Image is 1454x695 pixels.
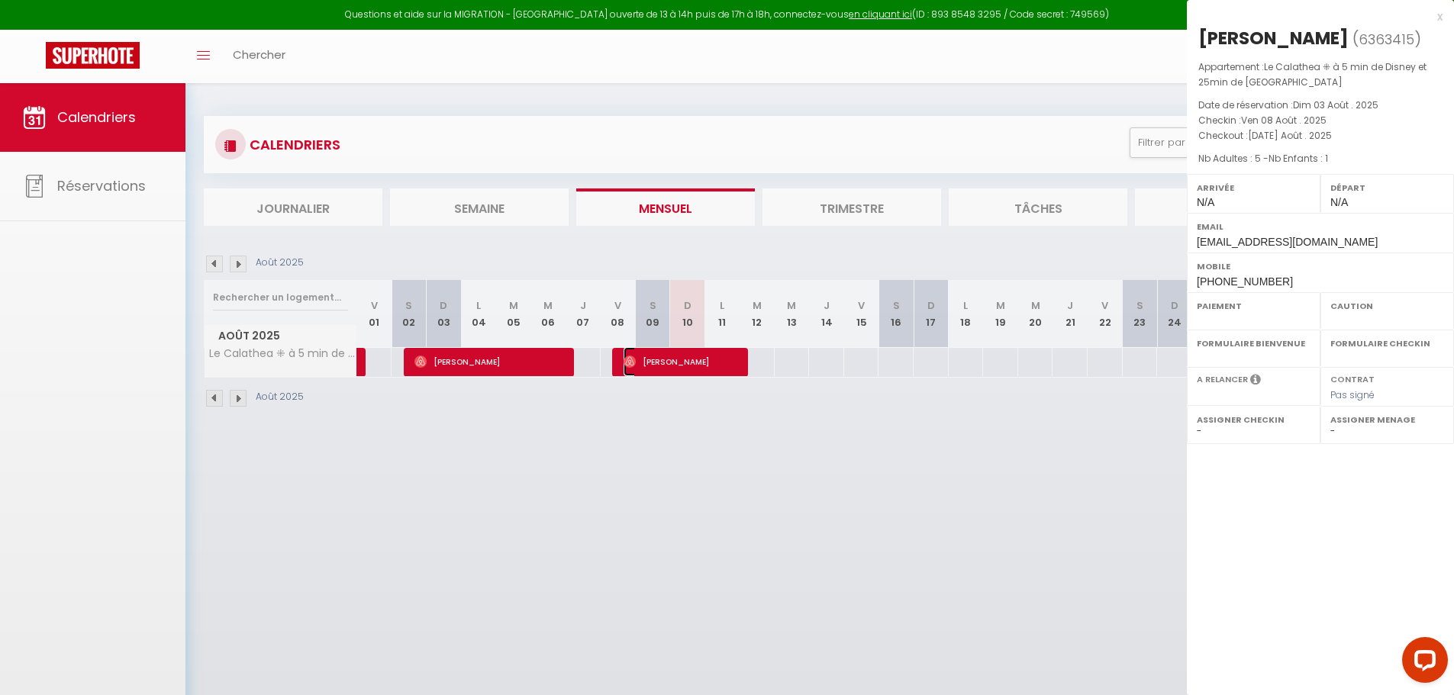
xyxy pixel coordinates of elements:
span: [PHONE_NUMBER] [1197,275,1293,288]
label: Email [1197,219,1444,234]
span: N/A [1330,196,1348,208]
label: Assigner Checkin [1197,412,1311,427]
p: Checkin : [1198,113,1443,128]
span: Nb Adultes : 5 - [1198,152,1328,165]
span: Le Calathea ⁜ à 5 min de Disney et 25min de [GEOGRAPHIC_DATA] [1198,60,1427,88]
span: [DATE] Août . 2025 [1248,129,1332,142]
label: A relancer [1197,373,1248,386]
i: Sélectionner OUI si vous souhaiter envoyer les séquences de messages post-checkout [1250,373,1261,390]
span: Pas signé [1330,388,1375,401]
label: Caution [1330,298,1444,314]
label: Paiement [1197,298,1311,314]
span: Ven 08 Août . 2025 [1241,114,1327,127]
p: Date de réservation : [1198,98,1443,113]
label: Contrat [1330,373,1375,383]
label: Arrivée [1197,180,1311,195]
span: ( ) [1352,28,1421,50]
label: Mobile [1197,259,1444,274]
span: 6363415 [1359,30,1414,49]
p: Appartement : [1198,60,1443,90]
label: Départ [1330,180,1444,195]
label: Formulaire Bienvenue [1197,336,1311,351]
p: Checkout : [1198,128,1443,143]
span: Nb Enfants : 1 [1269,152,1328,165]
label: Formulaire Checkin [1330,336,1444,351]
iframe: LiveChat chat widget [1390,631,1454,695]
span: N/A [1197,196,1214,208]
span: Dim 03 Août . 2025 [1293,98,1378,111]
label: Assigner Menage [1330,412,1444,427]
span: [EMAIL_ADDRESS][DOMAIN_NAME] [1197,236,1378,248]
div: x [1187,8,1443,26]
div: [PERSON_NAME] [1198,26,1349,50]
